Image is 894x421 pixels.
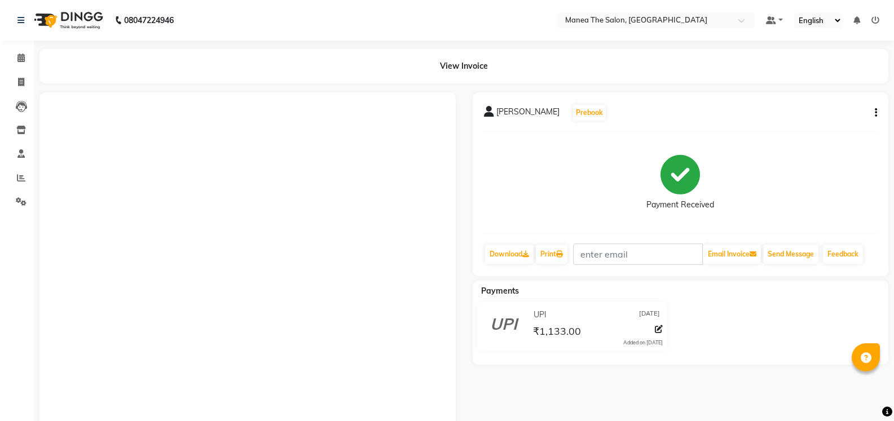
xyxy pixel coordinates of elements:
[496,106,560,122] span: [PERSON_NAME]
[29,5,106,36] img: logo
[823,245,863,264] a: Feedback
[485,245,534,264] a: Download
[534,309,547,321] span: UPI
[623,339,663,347] div: Added on [DATE]
[124,5,174,36] b: 08047224946
[703,245,761,264] button: Email Invoice
[481,286,519,296] span: Payments
[573,105,606,121] button: Prebook
[533,325,581,340] span: ₹1,133.00
[573,243,703,265] input: enter email
[646,199,714,211] div: Payment Received
[536,245,567,264] a: Print
[39,49,888,83] div: View Invoice
[763,245,818,264] button: Send Message
[639,309,660,321] span: [DATE]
